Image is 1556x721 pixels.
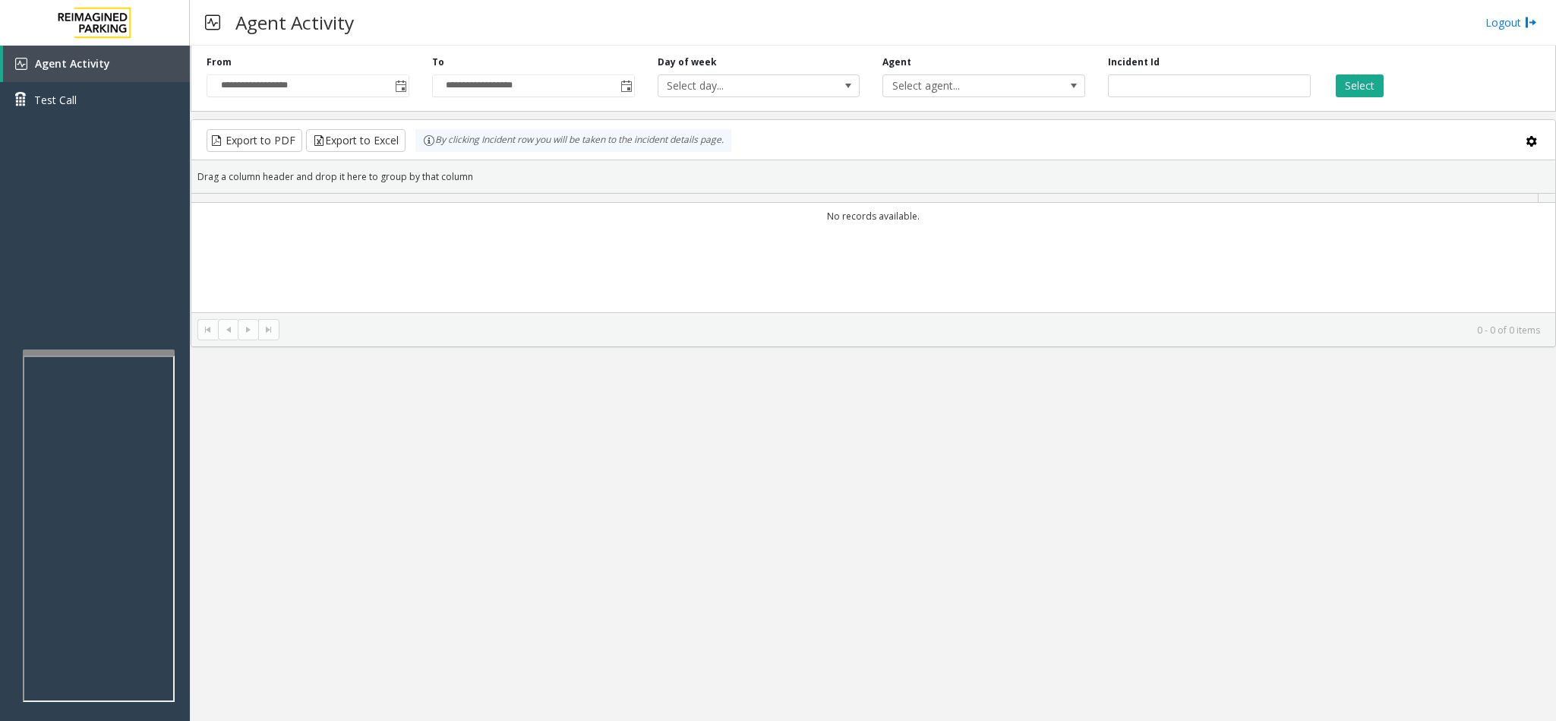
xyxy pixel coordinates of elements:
h3: Agent Activity [228,4,361,41]
span: Toggle popup [617,75,634,96]
button: Export to Excel [306,129,406,152]
span: Agent Activity [35,56,110,71]
img: logout [1525,14,1537,30]
img: 'icon' [15,58,27,70]
label: Incident Id [1108,55,1160,69]
img: infoIcon.svg [423,134,435,147]
kendo-pager-info: 0 - 0 of 0 items [289,324,1540,337]
label: From [207,55,232,69]
img: pageIcon [205,4,220,41]
label: Day of week [658,55,717,69]
td: No records available. [191,203,1555,229]
button: Export to PDF [207,129,302,152]
span: Toggle popup [392,75,409,96]
label: To [432,55,444,69]
label: Agent [882,55,911,69]
div: Drag a column header and drop it here to group by that column [191,163,1555,190]
a: Agent Activity [3,46,190,82]
div: Data table [191,194,1555,312]
div: By clicking Incident row you will be taken to the incident details page. [415,129,731,152]
button: Select [1336,74,1384,97]
a: Logout [1485,14,1537,30]
span: Select agent... [883,75,1044,96]
span: Test Call [34,92,77,108]
span: Select day... [658,75,819,96]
